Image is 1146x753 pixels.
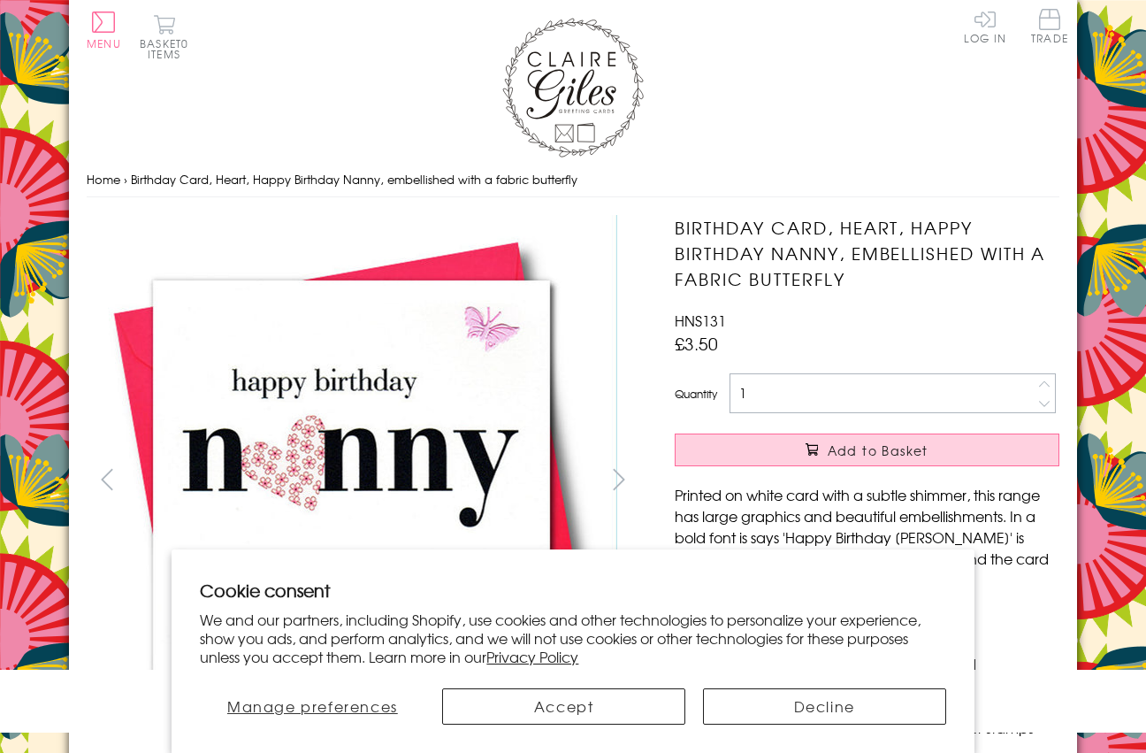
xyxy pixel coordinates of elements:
[87,162,1059,198] nav: breadcrumbs
[87,35,121,51] span: Menu
[703,688,946,725] button: Decline
[140,14,188,59] button: Basket0 items
[87,171,120,188] a: Home
[675,434,1059,466] button: Add to Basket
[124,171,127,188] span: ›
[675,310,726,331] span: HNS131
[675,484,1059,590] p: Printed on white card with a subtle shimmer, this range has large graphics and beautiful embellis...
[200,578,945,603] h2: Cookie consent
[675,215,1059,291] h1: Birthday Card, Heart, Happy Birthday Nanny, embellished with a fabric butterfly
[200,688,424,725] button: Manage preferences
[131,171,577,188] span: Birthday Card, Heart, Happy Birthday Nanny, embellished with a fabric butterfly
[675,331,718,356] span: £3.50
[675,386,717,402] label: Quantity
[87,215,617,745] img: Birthday Card, Heart, Happy Birthday Nanny, embellished with a fabric butterfly
[442,688,685,725] button: Accept
[1031,9,1068,47] a: Trade
[87,459,126,499] button: prev
[227,695,398,717] span: Manage preferences
[486,646,578,667] a: Privacy Policy
[148,35,188,62] span: 0 items
[502,18,644,158] img: Claire Giles Greetings Cards
[1031,9,1068,43] span: Trade
[828,442,928,459] span: Add to Basket
[200,611,945,665] p: We and our partners, including Shopify, use cookies and other technologies to personalize your ex...
[964,9,1006,43] a: Log In
[87,12,121,49] button: Menu
[600,459,639,499] button: next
